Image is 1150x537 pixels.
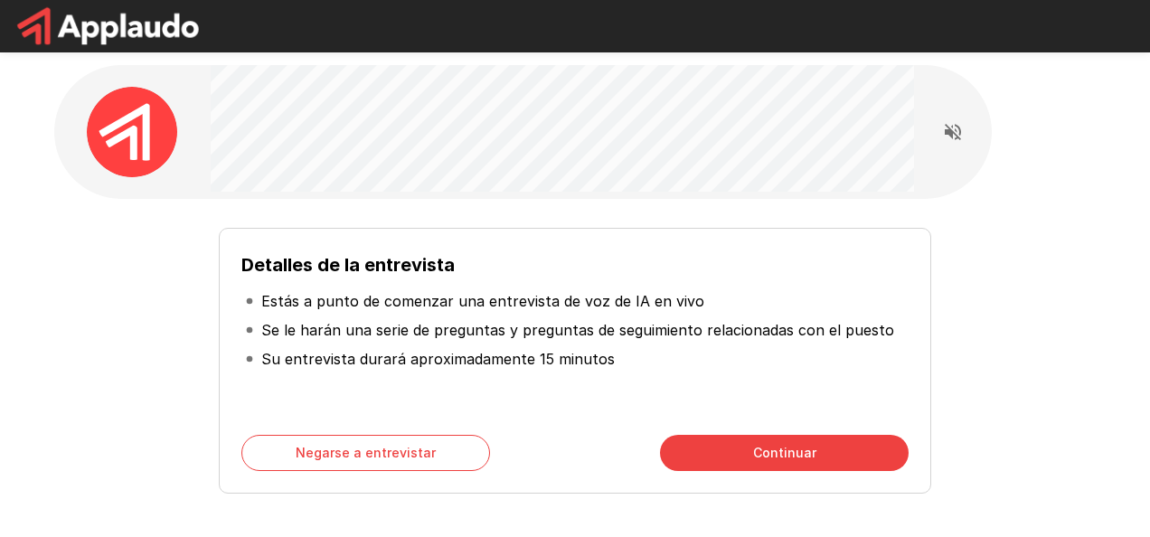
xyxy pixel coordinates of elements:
[660,435,909,471] button: Continuar
[261,348,615,370] p: Su entrevista durará aproximadamente 15 minutos
[261,290,704,312] p: Estás a punto de comenzar una entrevista de voz de IA en vivo
[935,114,971,150] button: Leer preguntas en voz alta
[87,87,177,177] img: applaudo_avatar.png
[241,435,490,471] button: Negarse a entrevistar
[241,254,455,276] b: Detalles de la entrevista
[261,319,894,341] p: Se le harán una serie de preguntas y preguntas de seguimiento relacionadas con el puesto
